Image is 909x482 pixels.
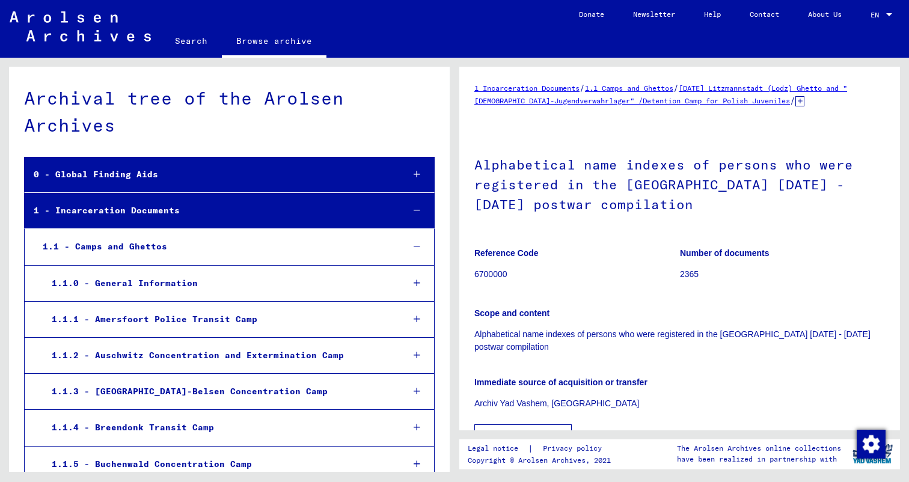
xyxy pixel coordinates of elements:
[43,380,393,403] div: 1.1.3 - [GEOGRAPHIC_DATA]-Belsen Concentration Camp
[871,11,884,19] span: EN
[856,429,885,458] div: Change consent
[677,443,841,454] p: The Arolsen Archives online collections
[474,308,549,318] b: Scope and content
[850,439,895,469] img: yv_logo.png
[474,377,647,387] b: Immediate source of acquisition or transfer
[580,82,585,93] span: /
[161,26,222,55] a: Search
[474,268,679,281] p: 6700000
[25,199,393,222] div: 1 - Incarceration Documents
[43,272,393,295] div: 1.1.0 - General Information
[468,442,616,455] div: |
[222,26,326,58] a: Browse archive
[474,137,885,230] h1: Alphabetical name indexes of persons who were registered in the [GEOGRAPHIC_DATA] [DATE] - [DATE]...
[474,397,885,410] p: Archiv Yad Vashem, [GEOGRAPHIC_DATA]
[680,248,770,258] b: Number of documents
[43,416,393,439] div: 1.1.4 - Breendonk Transit Camp
[533,442,616,455] a: Privacy policy
[468,442,528,455] a: Legal notice
[474,424,572,447] button: Show all meta data
[43,453,393,476] div: 1.1.5 - Buchenwald Concentration Camp
[474,248,539,258] b: Reference Code
[43,344,393,367] div: 1.1.2 - Auschwitz Concentration and Extermination Camp
[677,454,841,465] p: have been realized in partnership with
[857,430,886,459] img: Change consent
[25,163,393,186] div: 0 - Global Finding Aids
[10,11,151,41] img: Arolsen_neg.svg
[43,308,393,331] div: 1.1.1 - Amersfoort Police Transit Camp
[468,455,616,466] p: Copyright © Arolsen Archives, 2021
[585,84,673,93] a: 1.1 Camps and Ghettos
[24,85,435,139] div: Archival tree of the Arolsen Archives
[474,84,580,93] a: 1 Incarceration Documents
[680,268,885,281] p: 2365
[474,328,885,353] p: Alphabetical name indexes of persons who were registered in the [GEOGRAPHIC_DATA] [DATE] - [DATE]...
[34,235,393,258] div: 1.1 - Camps and Ghettos
[673,82,679,93] span: /
[790,95,795,106] span: /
